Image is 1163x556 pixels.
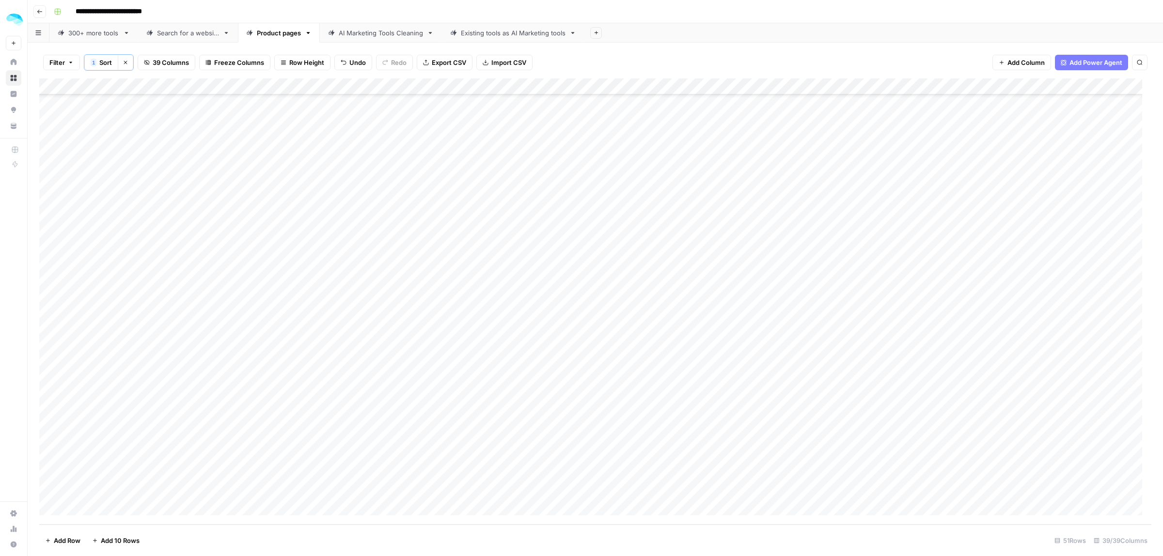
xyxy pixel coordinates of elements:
[238,23,320,43] a: Product pages
[99,58,112,67] span: Sort
[43,55,80,70] button: Filter
[6,86,21,102] a: Insights
[138,23,238,43] a: Search for a website
[91,59,96,66] div: 1
[391,58,407,67] span: Redo
[153,58,189,67] span: 39 Columns
[86,533,145,548] button: Add 10 Rows
[289,58,324,67] span: Row Height
[1007,58,1045,67] span: Add Column
[274,55,330,70] button: Row Height
[138,55,195,70] button: 39 Columns
[432,58,466,67] span: Export CSV
[6,537,21,552] button: Help + Support
[992,55,1051,70] button: Add Column
[157,28,219,38] div: Search for a website
[6,506,21,521] a: Settings
[6,70,21,86] a: Browse
[257,28,301,38] div: Product pages
[442,23,584,43] a: Existing tools as AI Marketing tools
[1055,55,1128,70] button: Add Power Agent
[320,23,442,43] a: AI Marketing Tools Cleaning
[49,23,138,43] a: 300+ more tools
[491,58,526,67] span: Import CSV
[417,55,472,70] button: Export CSV
[84,55,118,70] button: 1Sort
[92,59,95,66] span: 1
[199,55,270,70] button: Freeze Columns
[6,102,21,118] a: Opportunities
[6,521,21,537] a: Usage
[339,28,423,38] div: AI Marketing Tools Cleaning
[476,55,533,70] button: Import CSV
[1090,533,1151,548] div: 39/39 Columns
[6,54,21,70] a: Home
[6,11,23,29] img: ColdiQ Logo
[214,58,264,67] span: Freeze Columns
[49,58,65,67] span: Filter
[6,118,21,134] a: Your Data
[39,533,86,548] button: Add Row
[349,58,366,67] span: Undo
[461,28,566,38] div: Existing tools as AI Marketing tools
[6,8,21,32] button: Workspace: ColdiQ
[54,536,80,545] span: Add Row
[68,28,119,38] div: 300+ more tools
[376,55,413,70] button: Redo
[1069,58,1122,67] span: Add Power Agent
[334,55,372,70] button: Undo
[101,536,140,545] span: Add 10 Rows
[1051,533,1090,548] div: 51 Rows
